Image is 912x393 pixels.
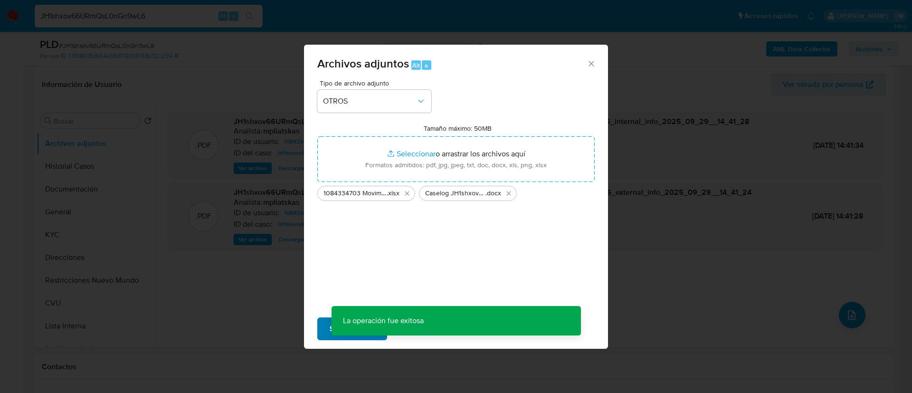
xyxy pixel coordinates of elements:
[425,61,428,70] span: a
[332,306,435,335] p: La operación fue exitosa
[387,189,399,198] span: .xlsx
[320,80,434,86] span: Tipo de archivo adjunto
[323,96,416,106] span: OTROS
[503,188,514,199] button: Eliminar Caselog JH1shxov66URmQsL0nGn9wL6_2025_09_17_19_00_58.docx
[485,189,501,198] span: .docx
[412,61,420,70] span: Alt
[317,55,409,72] span: Archivos adjuntos
[425,189,485,198] span: Caselog JH1shxov66URmQsL0nGn9wL6_2025_09_17_19_00_58
[317,317,387,340] button: Subir archivo
[403,318,434,339] span: Cancelar
[323,189,387,198] span: 1084334703 Movimientos
[317,182,595,201] ul: Archivos seleccionados
[330,318,375,339] span: Subir archivo
[317,90,431,113] button: OTROS
[587,59,595,67] button: Cerrar
[424,124,492,133] label: Tamaño máximo: 50MB
[401,188,413,199] button: Eliminar 1084334703 Movimientos.xlsx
